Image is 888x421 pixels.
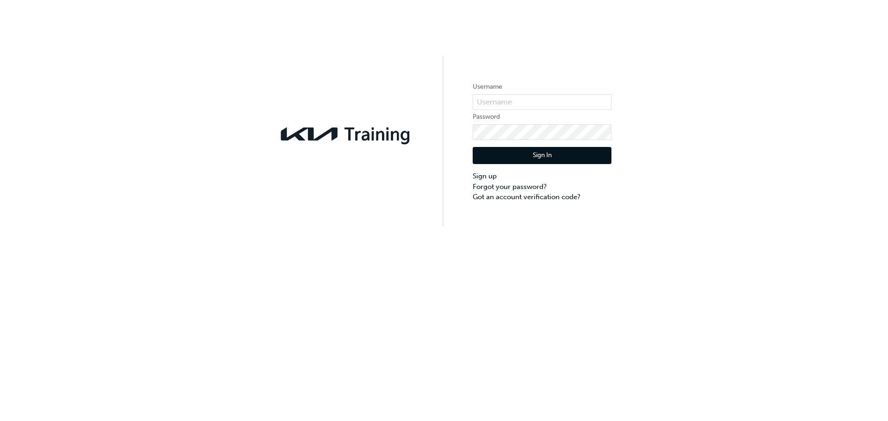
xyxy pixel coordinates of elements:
label: Username [473,81,611,92]
a: Sign up [473,171,611,182]
a: Forgot your password? [473,182,611,192]
img: kia-training [277,122,415,146]
a: Got an account verification code? [473,192,611,202]
input: Username [473,94,611,110]
button: Sign In [473,147,611,165]
label: Password [473,111,611,122]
